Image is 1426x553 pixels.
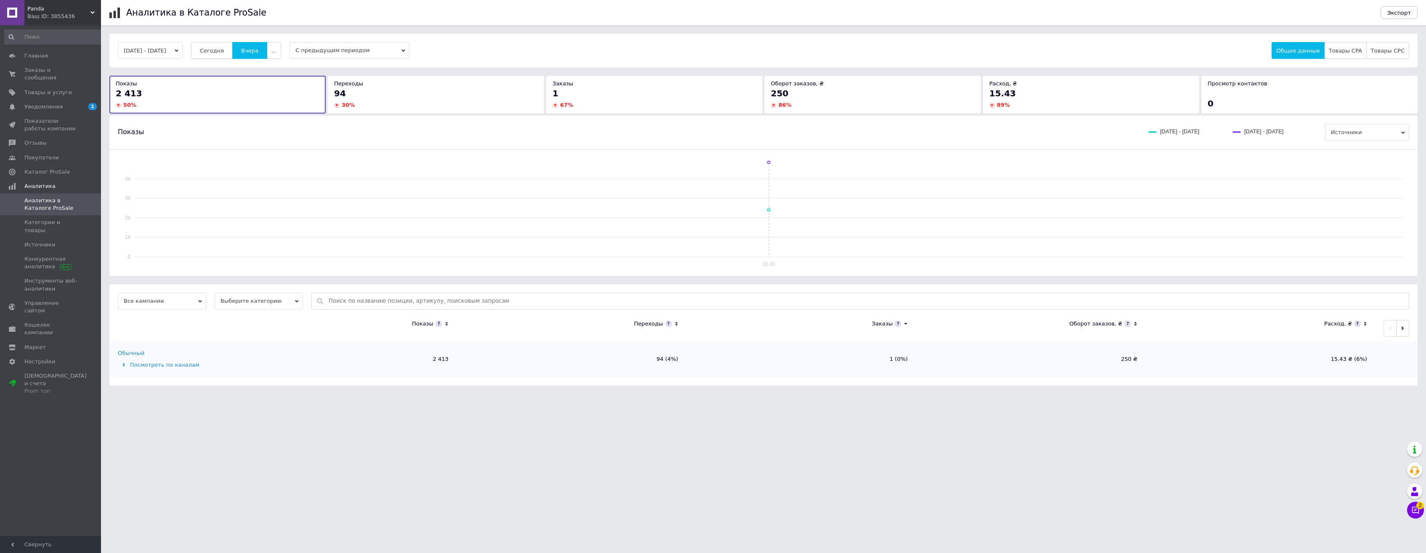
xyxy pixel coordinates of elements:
[1208,80,1267,87] span: Просмотр контактов
[771,88,789,98] span: 250
[334,88,346,98] span: 94
[200,48,224,54] span: Сегодня
[24,154,59,161] span: Покупатели
[191,42,233,59] button: Сегодня
[1070,320,1123,328] div: Оборот заказов, ₴
[1371,48,1405,54] span: Товары CPC
[88,103,97,110] span: 1
[123,102,136,108] span: 50 %
[1272,42,1324,59] button: Общие данные
[24,197,78,212] span: Аналитика в Каталоге ProSale
[1208,98,1214,108] span: 0
[215,293,303,310] span: Выберите категорию
[267,42,281,59] button: ...
[687,341,916,377] td: 1 (0%)
[241,48,258,54] span: Вчера
[289,42,409,59] span: С предыдущим периодом
[24,89,72,96] span: Товары и услуги
[778,102,791,108] span: 86 %
[1329,48,1362,54] span: Товары CPA
[24,321,78,336] span: Кошелек компании
[24,103,63,111] span: Уведомления
[24,372,87,395] span: [DEMOGRAPHIC_DATA] и счета
[127,254,130,260] text: 0
[457,341,687,377] td: 94 (4%)
[552,80,573,87] span: Заказы
[24,277,78,292] span: Инструменты веб-аналитики
[334,80,363,87] span: Переходы
[989,80,1017,87] span: Расход, ₴
[329,293,1405,309] input: Поиск по названию позиции, артикулу, поисковым запросам
[126,8,266,18] h1: Аналитика в Каталоге ProSale
[24,358,55,365] span: Настройки
[771,80,824,87] span: Оборот заказов, ₴
[24,117,78,132] span: Показатели работы компании
[24,183,56,190] span: Аналитика
[125,215,131,221] text: 2k
[1325,124,1409,141] span: Источники
[24,299,78,315] span: Управление сайтом
[412,320,433,328] div: Показы
[125,176,131,182] text: 4k
[997,102,1010,108] span: 89 %
[634,320,663,328] div: Переходы
[227,341,457,377] td: 2 413
[1324,320,1352,328] div: Расход, ₴
[24,387,87,395] div: Prom топ
[1146,341,1376,377] td: 15.43 ₴ (6%)
[118,349,144,357] div: Обычный
[989,88,1016,98] span: 15.43
[1366,42,1409,59] button: Товары CPC
[24,139,47,147] span: Отзывы
[342,102,355,108] span: 30 %
[24,344,46,351] span: Маркет
[1407,502,1424,519] button: Чат с покупателем2
[118,127,144,137] span: Показы
[118,293,206,310] span: Все кампании
[916,341,1146,377] td: 250 ₴
[24,241,55,249] span: Источники
[125,195,131,201] text: 3k
[24,66,78,82] span: Заказы и сообщения
[118,361,225,369] div: Посмотреть по каналам
[118,42,183,59] button: [DATE] - [DATE]
[1387,10,1411,16] span: Экспорт
[560,102,573,108] span: 67 %
[125,234,131,240] text: 1k
[27,13,101,20] div: Ваш ID: 3855436
[1276,48,1320,54] span: Общие данные
[27,5,90,13] span: Panda
[24,52,48,60] span: Главная
[552,88,558,98] span: 1
[116,88,142,98] span: 2 413
[232,42,267,59] button: Вчера
[1324,42,1367,59] button: Товары CPA
[116,80,137,87] span: Показы
[1416,502,1424,509] span: 2
[872,320,892,328] div: Заказы
[24,255,78,270] span: Конкурентная аналитика
[24,219,78,234] span: Категории и товары
[1381,6,1418,19] button: Экспорт
[24,168,70,176] span: Каталог ProSale
[271,48,276,54] span: ...
[4,29,104,45] input: Поиск
[762,261,775,267] text: 11.10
